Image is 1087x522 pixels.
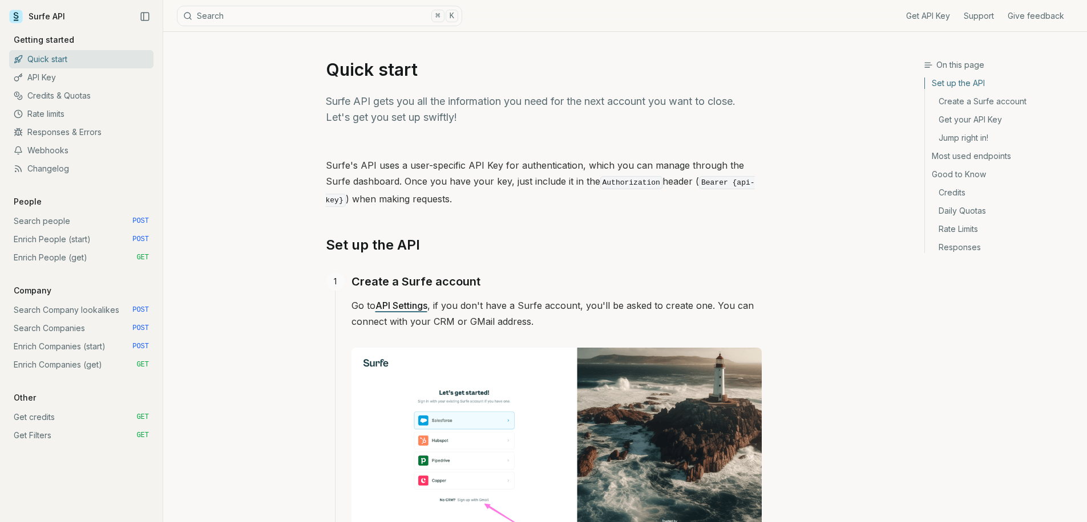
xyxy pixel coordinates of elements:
[964,10,994,22] a: Support
[132,324,149,333] span: POST
[925,183,1078,202] a: Credits
[925,238,1078,253] a: Responses
[9,301,153,319] a: Search Company lookalikes POST
[9,285,56,296] p: Company
[375,300,427,311] a: API Settings
[351,272,480,291] a: Create a Surfe account
[136,253,149,262] span: GET
[9,248,153,267] a: Enrich People (get) GET
[9,319,153,337] a: Search Companies POST
[9,337,153,356] a: Enrich Companies (start) POST
[925,129,1078,147] a: Jump right in!
[326,236,420,254] a: Set up the API
[906,10,950,22] a: Get API Key
[351,297,762,329] p: Go to , if you don't have a Surfe account, you'll be asked to create one. You can connect with yo...
[136,431,149,440] span: GET
[9,68,153,87] a: API Key
[925,220,1078,238] a: Rate Limits
[9,230,153,248] a: Enrich People (start) POST
[9,356,153,374] a: Enrich Companies (get) GET
[136,413,149,422] span: GET
[9,87,153,105] a: Credits & Quotas
[9,8,65,25] a: Surfe API
[132,305,149,315] span: POST
[326,59,762,80] h1: Quick start
[132,342,149,351] span: POST
[925,111,1078,129] a: Get your API Key
[9,141,153,160] a: Webhooks
[924,59,1078,71] h3: On this page
[9,160,153,178] a: Changelog
[9,123,153,141] a: Responses & Errors
[9,34,79,46] p: Getting started
[925,147,1078,165] a: Most used endpoints
[600,176,662,189] code: Authorization
[9,196,46,207] p: People
[925,78,1078,92] a: Set up the API
[9,105,153,123] a: Rate limits
[9,50,153,68] a: Quick start
[9,212,153,230] a: Search people POST
[925,92,1078,111] a: Create a Surfe account
[9,426,153,444] a: Get Filters GET
[326,93,762,125] p: Surfe API gets you all the information you need for the next account you want to close. Let's get...
[925,165,1078,183] a: Good to Know
[132,217,149,226] span: POST
[136,360,149,369] span: GET
[431,10,444,22] kbd: ⌘
[446,10,458,22] kbd: K
[925,202,1078,220] a: Daily Quotas
[132,235,149,244] span: POST
[326,157,762,209] p: Surfe's API uses a user-specific API Key for authentication, which you can manage through the Sur...
[1008,10,1064,22] a: Give feedback
[9,408,153,426] a: Get credits GET
[136,8,153,25] button: Collapse Sidebar
[177,6,462,26] button: Search⌘K
[9,392,41,403] p: Other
